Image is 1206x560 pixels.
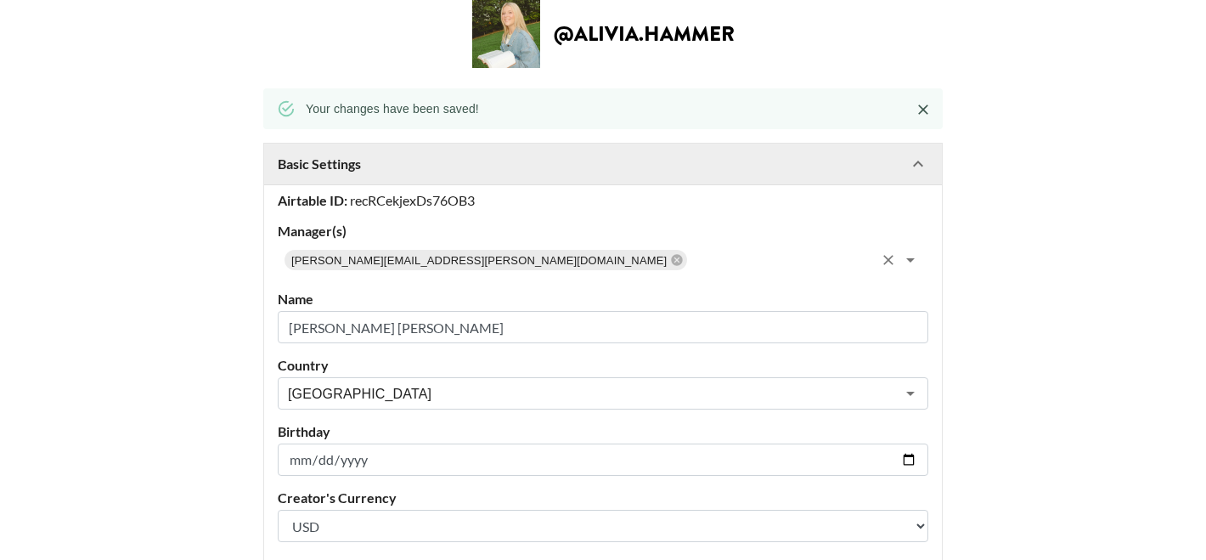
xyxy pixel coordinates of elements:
label: Name [278,291,928,308]
button: Clear [876,248,900,272]
label: Manager(s) [278,223,928,240]
div: recRCekjexDs76OB3 [278,192,928,209]
div: [PERSON_NAME][EMAIL_ADDRESS][PERSON_NAME][DOMAIN_NAME] [285,250,687,270]
div: Your changes have been saved! [306,93,479,124]
label: Country [278,357,928,374]
span: [PERSON_NAME][EMAIL_ADDRESS][PERSON_NAME][DOMAIN_NAME] [285,251,673,270]
div: Basic Settings [264,144,942,184]
h2: @ alivia.hammer [554,24,735,44]
button: Open [899,248,922,272]
label: Birthday [278,423,928,440]
label: Creator's Currency [278,489,928,506]
button: Open [899,382,922,405]
strong: Airtable ID: [278,192,347,208]
strong: Basic Settings [278,156,361,173]
button: Close [910,97,936,122]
